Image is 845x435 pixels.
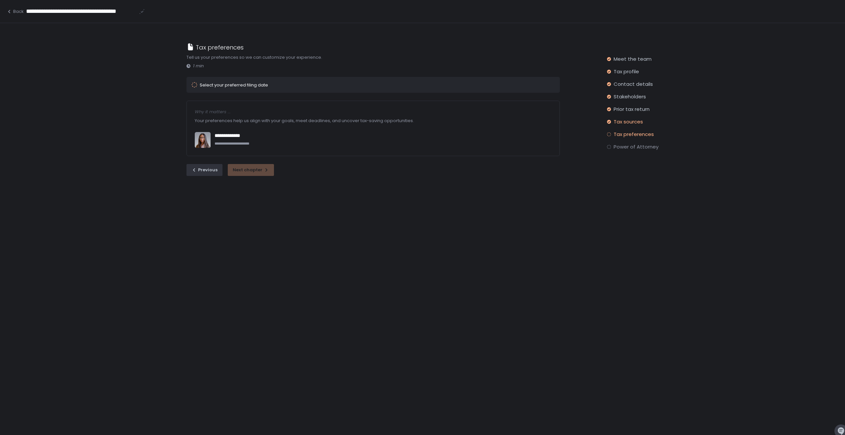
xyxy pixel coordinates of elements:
div: Previous [191,167,218,173]
div: 1 min [186,63,560,69]
span: Tax profile [614,68,639,75]
span: Tax preferences [614,131,654,138]
span: Meet the team [614,56,652,62]
div: Select your preferred filing date [200,83,268,87]
h1: Tax preferences [196,43,244,52]
div: Why it matters ... [195,109,552,115]
span: Tax sources [614,118,643,125]
div: Your preferences help us align with your goals, meet deadlines, and uncover tax-saving opportunit... [195,115,552,127]
span: Power of Attorney [614,144,659,150]
button: Previous [186,164,222,176]
button: Back [7,9,24,15]
span: Stakeholders [614,93,646,100]
div: Tell us your preferences so we can customize your experience. [186,54,560,61]
span: Prior tax return [614,106,650,113]
span: Contact details [614,81,653,87]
